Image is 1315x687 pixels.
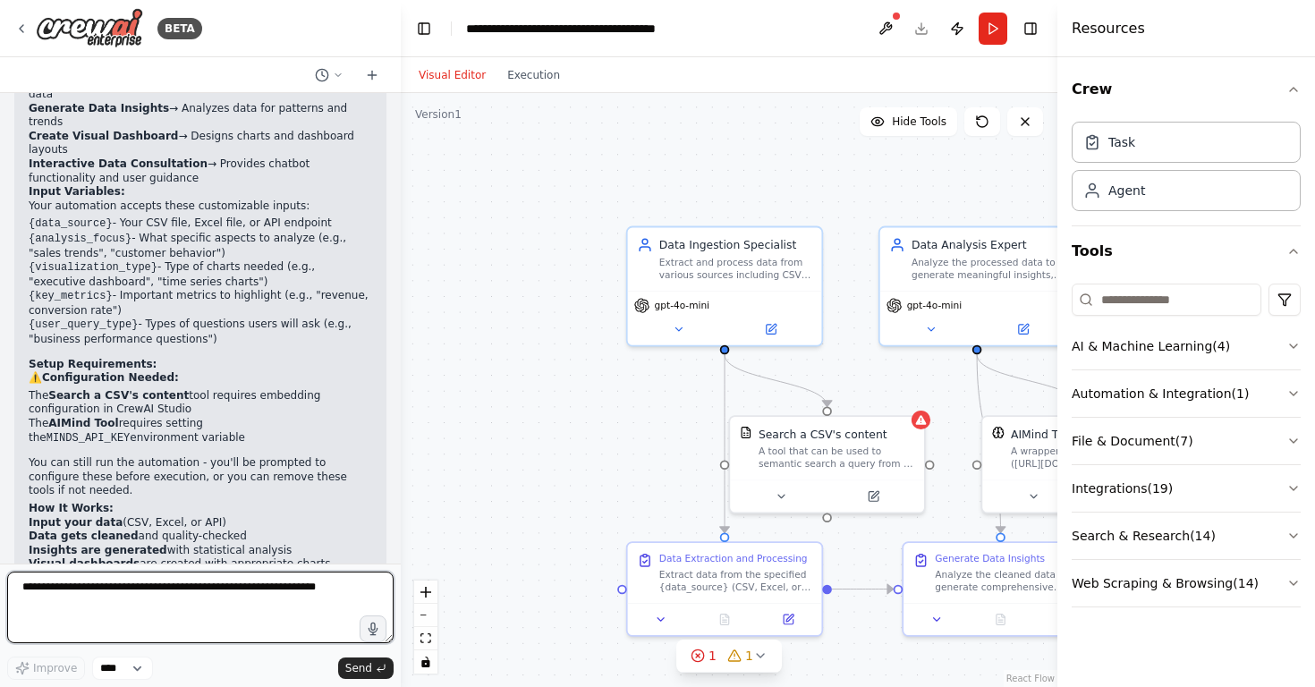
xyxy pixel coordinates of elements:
[29,557,140,570] strong: Visual dashboards
[414,627,437,650] button: fit view
[414,581,437,604] button: zoom in
[29,157,208,170] strong: Interactive Data Consultation
[29,516,123,529] strong: Input your data
[414,604,437,627] button: zoom out
[496,64,571,86] button: Execution
[358,64,386,86] button: Start a new chat
[726,320,816,339] button: Open in side panel
[1072,513,1301,559] button: Search & Research(14)
[1072,226,1301,276] button: Tools
[717,354,733,532] g: Edge from 0e66c286-bccb-498a-a254-b2815781d8c0 to 4db56c58-c1b7-4d84-a543-0fdd4b6d6c7f
[308,64,351,86] button: Switch to previous chat
[902,541,1099,637] div: Generate Data InsightsAnalyze the cleaned data to generate comprehensive insights focusing on {an...
[411,16,437,41] button: Hide left sidebar
[935,553,1045,565] div: Generate Data Insights
[360,615,386,642] button: Click to speak your automation idea
[29,157,372,185] li: → Provides chatbot functionality and user guidance
[29,557,372,572] li: are created with appropriate charts
[414,650,437,674] button: toggle interactivity
[29,290,113,302] code: {key_metrics}
[626,541,823,637] div: Data Extraction and ProcessingExtract data from the specified {data_source} (CSV, Excel, or API e...
[29,102,372,130] li: → Analyzes data for patterns and trends
[907,300,962,312] span: gpt-4o-mini
[1011,445,1167,471] div: A wrapper around [AI-Minds]([URL][DOMAIN_NAME]). Useful for when you need answers to questions fr...
[29,544,167,556] strong: Insights are generated
[29,217,113,230] code: {data_source}
[761,610,816,629] button: Open in side panel
[892,114,946,129] span: Hide Tools
[29,530,139,542] strong: Data gets cleaned
[832,581,894,598] g: Edge from 4db56c58-c1b7-4d84-a543-0fdd4b6d6c7f to f3e94315-dce5-456b-b20c-f870f8297a1d
[1108,133,1135,151] div: Task
[29,232,372,260] li: - What specific aspects to analyze (e.g., "sales trends", "customer behavior")
[408,64,496,86] button: Visual Editor
[969,354,1087,406] g: Edge from ce2eb198-0c6a-4edb-8929-719dfa480027 to 9a15ae32-ddf8-4ff5-9b90-a860479ccec1
[659,256,812,281] div: Extract and process data from various sources including CSV files, Excel files, and APIs. Clean a...
[29,417,372,445] li: The requires setting the environment variable
[1018,16,1043,41] button: Hide right sidebar
[759,445,915,471] div: A tool that can be used to semantic search a query from a CSV's content.
[29,318,372,346] li: - Types of questions users will ask (e.g., "business performance questions")
[29,260,372,289] li: - Type of charts needed (e.g., "executive dashboard", "time series charts")
[1108,182,1145,199] div: Agent
[912,237,1065,253] div: Data Analysis Expert
[29,502,114,514] strong: How It Works:
[42,371,179,384] strong: Configuration Needed:
[728,415,925,513] div: CSVSearchToolSearch a CSV's contentA tool that can be used to semantic search a query from a CSV'...
[33,661,77,675] span: Improve
[29,130,372,157] li: → Designs charts and dashboard layouts
[691,610,759,629] button: No output available
[29,389,372,417] li: The tool requires embedding configuration in CrewAI Studio
[1072,64,1301,114] button: Crew
[1072,276,1301,622] div: Tools
[626,226,823,347] div: Data Ingestion SpecialistExtract and process data from various sources including CSV files, Excel...
[48,417,118,429] strong: AIMind Tool
[345,661,372,675] span: Send
[676,640,782,673] button: 11
[1072,418,1301,464] button: File & Document(7)
[466,20,667,38] nav: breadcrumb
[1072,465,1301,512] button: Integrations(19)
[740,427,752,439] img: CSVSearchTool
[29,199,372,214] p: Your automation accepts these customizable inputs:
[659,553,808,565] div: Data Extraction and Processing
[659,237,812,253] div: Data Ingestion Specialist
[979,320,1068,339] button: Open in side panel
[1072,18,1145,39] h4: Resources
[29,130,178,142] strong: Create Visual Dashboard
[29,371,372,386] p: ⚠️
[967,610,1034,629] button: No output available
[29,456,372,498] p: You can still run the automation - you'll be prompted to configure these before execution, or you...
[981,415,1178,513] div: AIMindToolAIMind ToolA wrapper around [AI-Minds]([URL][DOMAIN_NAME]). Useful for when you need an...
[659,568,812,593] div: Extract data from the specified {data_source} (CSV, Excel, or API endpoint). Perform initial data...
[878,226,1075,347] div: Data Analysis ExpertAnalyze the processed data to generate meaningful insights, identify patterns...
[29,516,372,530] li: (CSV, Excel, or API)
[29,289,372,318] li: - Important metrics to highlight (e.g., "revenue, conversion rate")
[708,647,717,665] span: 1
[29,185,125,198] strong: Input Variables:
[415,107,462,122] div: Version 1
[1072,323,1301,369] button: AI & Machine Learning(4)
[935,568,1088,593] div: Analyze the cleaned data to generate comprehensive insights focusing on {analysis_focus}. Perform...
[29,216,372,232] li: - Your CSV file, Excel file, or API endpoint
[1072,370,1301,417] button: Automation & Integration(1)
[29,233,131,245] code: {analysis_focus}
[759,427,887,443] div: Search a CSV's content
[29,358,157,370] strong: Setup Requirements:
[1011,427,1073,443] div: AIMind Tool
[992,427,1005,439] img: AIMindTool
[47,432,131,445] code: MINDS_API_KEY
[36,8,143,48] img: Logo
[7,657,85,680] button: Improve
[1037,610,1091,629] button: Open in side panel
[828,487,918,505] button: Open in side panel
[655,300,709,312] span: gpt-4o-mini
[157,18,202,39] div: BETA
[29,530,372,544] li: and quality-checked
[29,318,138,331] code: {user_query_type}
[1006,674,1055,683] a: React Flow attribution
[717,354,835,406] g: Edge from 0e66c286-bccb-498a-a254-b2815781d8c0 to 3f8ca0ec-caad-4564-ab14-a18948040e95
[912,256,1065,281] div: Analyze the processed data to generate meaningful insights, identify patterns, trends, and correl...
[860,107,957,136] button: Hide Tools
[29,102,169,114] strong: Generate Data Insights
